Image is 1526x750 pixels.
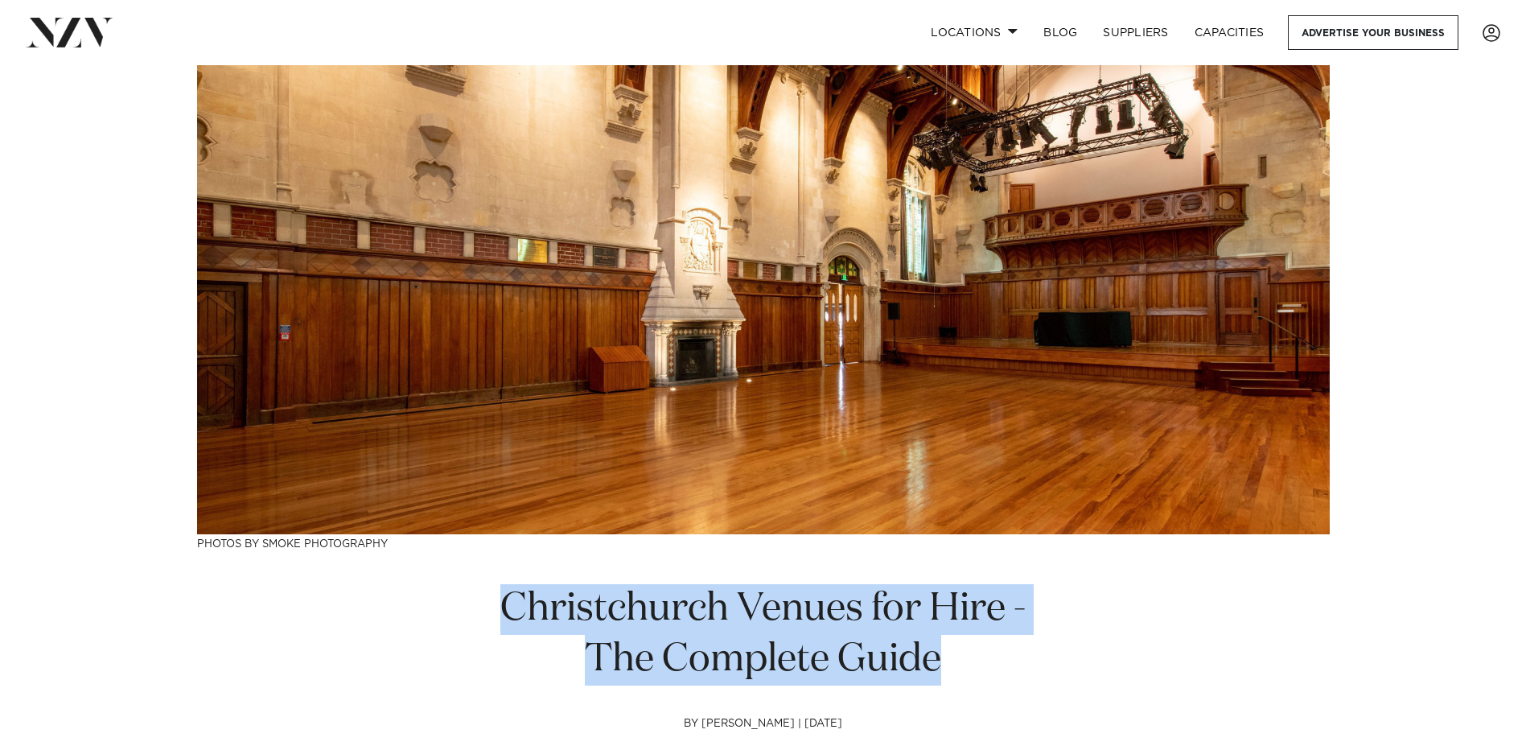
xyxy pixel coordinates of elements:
[918,15,1030,50] a: Locations
[488,584,1039,686] h1: Christchurch Venues for Hire - The Complete Guide
[1030,15,1090,50] a: BLOG
[26,18,113,47] img: nzv-logo.png
[197,534,1330,551] h3: Photos by Smoke Photography
[1182,15,1277,50] a: Capacities
[1288,15,1458,50] a: Advertise your business
[1090,15,1181,50] a: SUPPLIERS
